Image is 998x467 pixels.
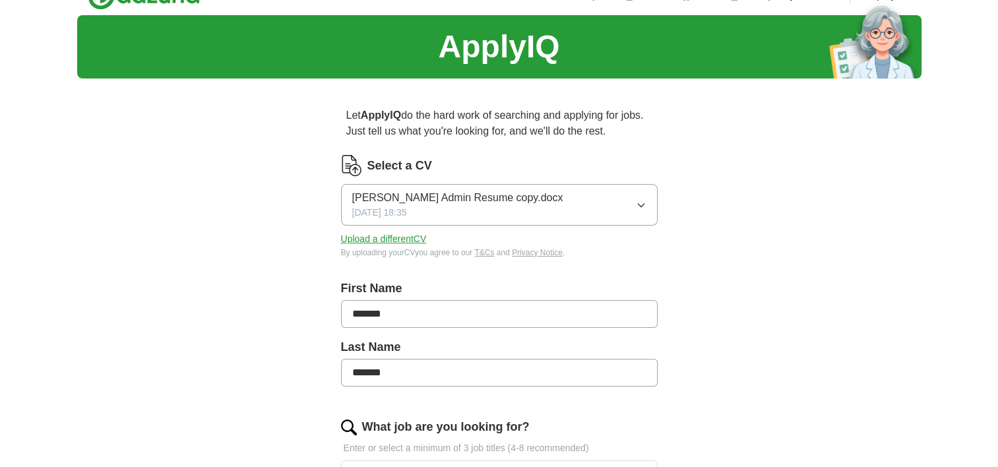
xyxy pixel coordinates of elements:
span: [PERSON_NAME] Admin Resume copy.docx [352,190,563,206]
h1: ApplyIQ [438,23,559,71]
p: Enter or select a minimum of 3 job titles (4-8 recommended) [341,441,658,455]
div: By uploading your CV you agree to our and . [341,247,658,259]
button: [PERSON_NAME] Admin Resume copy.docx[DATE] 18:35 [341,184,658,226]
label: Select a CV [367,157,432,175]
img: CV Icon [341,155,362,176]
label: What job are you looking for? [362,418,530,436]
p: Let do the hard work of searching and applying for jobs. Just tell us what you're looking for, an... [341,102,658,144]
span: [DATE] 18:35 [352,206,407,220]
a: Privacy Notice [512,248,563,257]
img: search.png [341,420,357,435]
label: Last Name [341,338,658,356]
strong: ApplyIQ [361,109,401,121]
a: T&Cs [474,248,494,257]
label: First Name [341,280,658,297]
button: Upload a differentCV [341,232,427,246]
